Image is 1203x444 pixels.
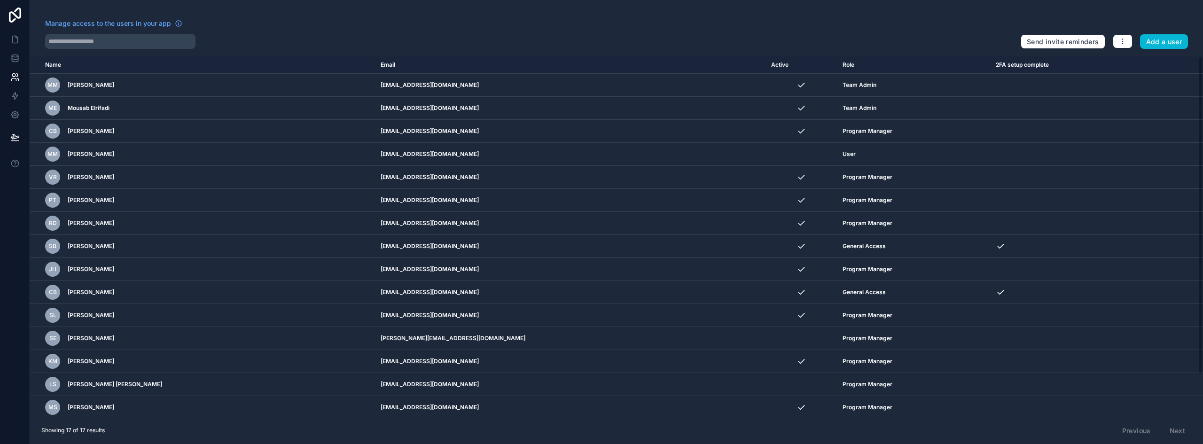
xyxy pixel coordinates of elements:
[49,288,57,296] span: CB
[68,127,114,135] span: [PERSON_NAME]
[30,56,375,74] th: Name
[68,104,109,112] span: Mousab Elrifadi
[49,127,57,135] span: CB
[843,127,892,135] span: Program Manager
[68,312,114,319] span: [PERSON_NAME]
[843,265,892,273] span: Program Manager
[68,242,114,250] span: [PERSON_NAME]
[843,335,892,342] span: Program Manager
[843,150,856,158] span: User
[68,288,114,296] span: [PERSON_NAME]
[49,335,56,342] span: SE
[68,381,162,388] span: [PERSON_NAME] [PERSON_NAME]
[375,373,766,396] td: [EMAIL_ADDRESS][DOMAIN_NAME]
[375,304,766,327] td: [EMAIL_ADDRESS][DOMAIN_NAME]
[375,166,766,189] td: [EMAIL_ADDRESS][DOMAIN_NAME]
[48,358,57,365] span: KM
[30,56,1203,417] div: scrollable content
[49,219,57,227] span: RD
[41,427,105,434] span: Showing 17 of 17 results
[375,396,766,419] td: [EMAIL_ADDRESS][DOMAIN_NAME]
[68,196,114,204] span: [PERSON_NAME]
[843,288,886,296] span: General Access
[375,350,766,373] td: [EMAIL_ADDRESS][DOMAIN_NAME]
[843,312,892,319] span: Program Manager
[843,358,892,365] span: Program Manager
[45,19,171,28] span: Manage access to the users in your app
[48,404,57,411] span: MS
[766,56,837,74] th: Active
[375,97,766,120] td: [EMAIL_ADDRESS][DOMAIN_NAME]
[843,173,892,181] span: Program Manager
[375,189,766,212] td: [EMAIL_ADDRESS][DOMAIN_NAME]
[843,242,886,250] span: General Access
[843,381,892,388] span: Program Manager
[68,335,114,342] span: [PERSON_NAME]
[49,265,56,273] span: JH
[990,56,1151,74] th: 2FA setup complete
[375,327,766,350] td: [PERSON_NAME][EMAIL_ADDRESS][DOMAIN_NAME]
[843,81,876,89] span: Team Admin
[843,404,892,411] span: Program Manager
[49,242,56,250] span: SB
[1021,34,1105,49] button: Send invite reminders
[49,196,56,204] span: PT
[837,56,990,74] th: Role
[47,81,58,89] span: MM
[45,19,182,28] a: Manage access to the users in your app
[68,81,114,89] span: [PERSON_NAME]
[375,56,766,74] th: Email
[68,150,114,158] span: [PERSON_NAME]
[68,358,114,365] span: [PERSON_NAME]
[68,404,114,411] span: [PERSON_NAME]
[48,104,57,112] span: ME
[49,312,56,319] span: SL
[47,150,58,158] span: MM
[375,212,766,235] td: [EMAIL_ADDRESS][DOMAIN_NAME]
[843,219,892,227] span: Program Manager
[68,265,114,273] span: [PERSON_NAME]
[843,196,892,204] span: Program Manager
[375,143,766,166] td: [EMAIL_ADDRESS][DOMAIN_NAME]
[375,281,766,304] td: [EMAIL_ADDRESS][DOMAIN_NAME]
[68,219,114,227] span: [PERSON_NAME]
[375,74,766,97] td: [EMAIL_ADDRESS][DOMAIN_NAME]
[1140,34,1188,49] button: Add a user
[375,258,766,281] td: [EMAIL_ADDRESS][DOMAIN_NAME]
[843,104,876,112] span: Team Admin
[49,173,57,181] span: VR
[68,173,114,181] span: [PERSON_NAME]
[375,235,766,258] td: [EMAIL_ADDRESS][DOMAIN_NAME]
[49,381,56,388] span: LS
[375,120,766,143] td: [EMAIL_ADDRESS][DOMAIN_NAME]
